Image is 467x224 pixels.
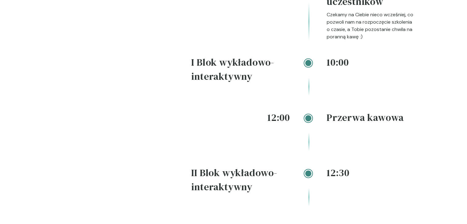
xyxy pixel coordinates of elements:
[327,55,425,69] h4: 10:00
[191,110,290,125] h4: 12:00
[327,166,425,180] h4: 12:30
[327,11,425,41] p: Czekamy na Ciebie nieco wcześniej, co pozwoli nam na rozpoczęcie szkolenia o czasie, a Tobie pozo...
[191,166,290,196] h4: II Blok wykładowo-interaktywny
[191,55,290,86] h4: I Blok wykładowo-interaktywny
[327,110,425,127] h4: Przerwa kawowa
